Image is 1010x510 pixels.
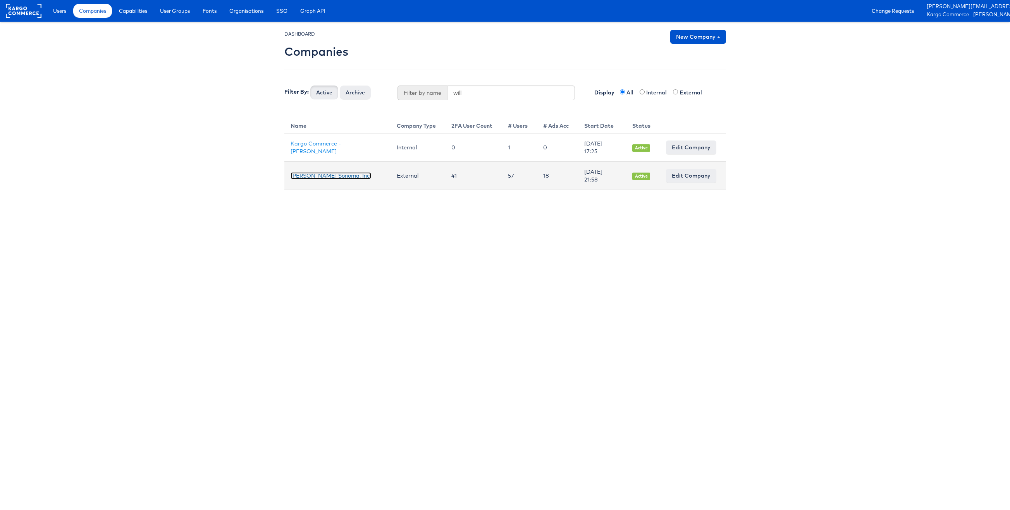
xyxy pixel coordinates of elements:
a: Kargo Commerce - [PERSON_NAME] [927,11,1004,19]
td: 57 [502,162,537,190]
a: New Company + [670,30,726,44]
th: Status [626,116,660,133]
label: Display [587,86,618,96]
a: Edit Company [666,169,716,183]
th: # Ads Acc [537,116,578,133]
a: [PERSON_NAME] Sonoma, Inc. [291,172,371,179]
a: Graph API [294,4,331,18]
span: SSO [276,7,287,15]
label: Internal [646,89,671,96]
span: Companies [79,7,106,15]
td: External [391,162,445,190]
small: DASHBOARD [284,31,315,37]
th: # Users [502,116,537,133]
td: 18 [537,162,578,190]
td: 0 [537,133,578,162]
th: Name [284,116,391,133]
a: Change Requests [866,4,920,18]
span: Users [53,7,66,15]
h2: Companies [284,45,348,58]
th: Company Type [391,116,445,133]
a: Kargo Commerce - [PERSON_NAME] [291,140,341,155]
span: Active [632,144,650,152]
span: Capabilities [119,7,147,15]
th: 2FA User Count [445,116,502,133]
a: Edit Company [666,140,716,154]
a: Companies [73,4,112,18]
span: User Groups [160,7,190,15]
a: Organisations [224,4,269,18]
td: [DATE] 17:25 [578,133,626,162]
a: [PERSON_NAME][EMAIL_ADDRESS][PERSON_NAME][DOMAIN_NAME] [927,3,1004,11]
label: All [626,89,638,96]
a: Users [47,4,72,18]
a: Fonts [197,4,222,18]
a: SSO [270,4,293,18]
label: Filter By: [284,88,309,96]
button: Archive [340,86,371,99]
td: 41 [445,162,502,190]
a: Capabilities [113,4,153,18]
td: [DATE] 21:58 [578,162,626,190]
label: External [680,89,707,96]
span: Graph API [300,7,325,15]
button: Active [310,86,338,99]
td: 1 [502,133,537,162]
span: Filter by name [397,86,447,100]
span: Organisations [229,7,263,15]
span: Fonts [203,7,217,15]
span: Active [632,173,650,180]
td: 0 [445,133,502,162]
a: User Groups [154,4,196,18]
th: Start Date [578,116,626,133]
td: Internal [391,133,445,162]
